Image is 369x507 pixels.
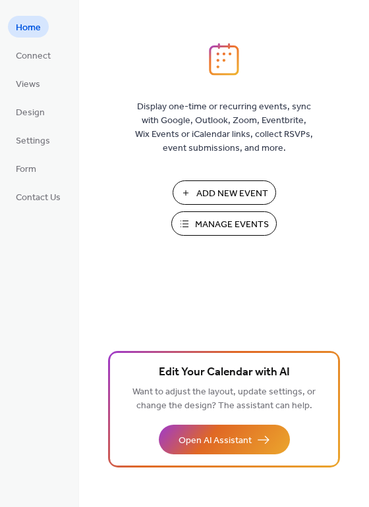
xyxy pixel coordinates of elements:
span: Home [16,21,41,35]
span: Settings [16,134,50,148]
a: Contact Us [8,186,69,207]
span: Display one-time or recurring events, sync with Google, Outlook, Zoom, Eventbrite, Wix Events or ... [135,100,313,155]
a: Design [8,101,53,122]
a: Views [8,72,48,94]
span: Want to adjust the layout, update settings, or change the design? The assistant can help. [132,383,316,415]
button: Manage Events [171,211,277,236]
span: Open AI Assistant [179,434,252,448]
a: Settings [8,129,58,151]
a: Connect [8,44,59,66]
span: Manage Events [195,218,269,232]
img: logo_icon.svg [209,43,239,76]
button: Add New Event [173,180,276,205]
span: Edit Your Calendar with AI [159,363,290,382]
span: Design [16,106,45,120]
a: Home [8,16,49,38]
a: Form [8,157,44,179]
span: Contact Us [16,191,61,205]
span: Add New Event [196,187,268,201]
button: Open AI Assistant [159,425,290,454]
span: Form [16,163,36,176]
span: Views [16,78,40,92]
span: Connect [16,49,51,63]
